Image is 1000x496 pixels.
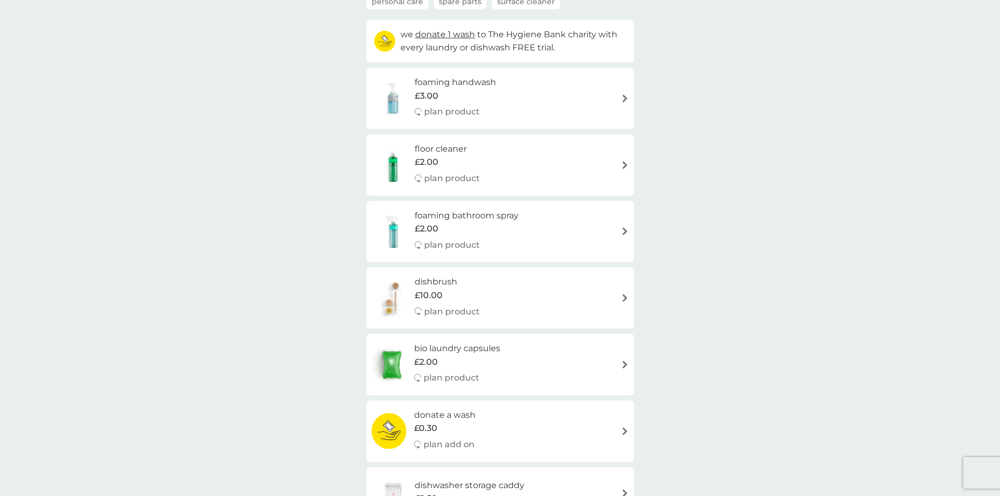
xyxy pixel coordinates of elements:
[401,28,626,55] p: we to The Hygiene Bank charity with every laundry or dishwash FREE trial.
[414,421,437,435] span: £0.30
[424,238,480,252] p: plan product
[414,342,500,355] h6: bio laundry capsules
[372,280,415,316] img: dishbrush
[372,146,415,183] img: floor cleaner
[415,155,438,169] span: £2.00
[415,275,480,289] h6: dishbrush
[414,355,438,369] span: £2.00
[621,361,629,368] img: arrow right
[424,105,480,119] p: plan product
[372,80,415,117] img: foaming handwash
[415,479,524,492] h6: dishwasher storage caddy
[372,346,412,383] img: bio laundry capsules
[414,408,476,422] h6: donate a wash
[621,161,629,169] img: arrow right
[424,438,475,451] p: plan add on
[415,76,496,89] h6: foaming handwash
[415,142,480,156] h6: floor cleaner
[621,294,629,302] img: arrow right
[424,305,480,319] p: plan product
[424,371,479,385] p: plan product
[372,413,407,449] img: donate a wash
[372,213,415,250] img: foaming bathroom spray
[415,29,475,39] span: donate 1 wash
[415,289,443,302] span: £10.00
[621,427,629,435] img: arrow right
[621,94,629,102] img: arrow right
[621,227,629,235] img: arrow right
[424,172,480,185] p: plan product
[415,222,438,236] span: £2.00
[415,209,519,223] h6: foaming bathroom spray
[415,89,438,103] span: £3.00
